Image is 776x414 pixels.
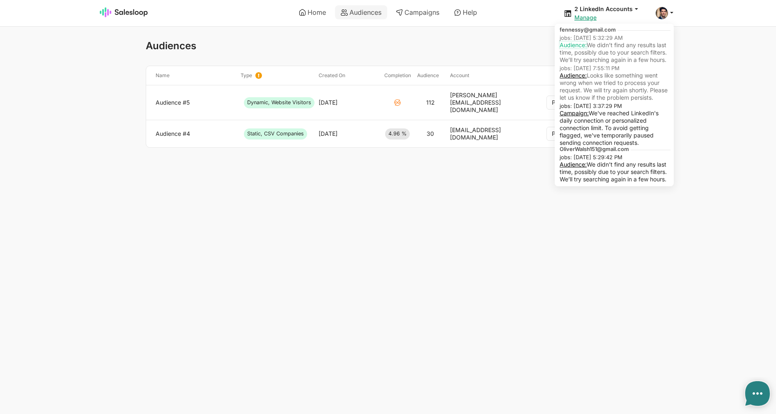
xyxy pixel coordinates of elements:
[560,110,589,117] a: Campaign:
[156,130,234,137] a: Audience #4
[146,40,196,52] span: Audiences
[427,130,434,137] div: 30
[560,41,669,64] p: We didn’t find any results last time, possibly due to your search filters. We’ll try searching ag...
[385,128,410,139] span: 4.96 %
[450,91,521,114] div: [PERSON_NAME][EMAIL_ADDRESS][DOMAIN_NAME]
[560,65,572,71] small: jobs:
[156,99,234,106] a: Audience #5
[560,161,587,168] a: Audience:
[244,128,307,139] span: Static, CSV Companies
[319,130,337,137] div: [DATE]
[315,72,381,79] div: Created on
[241,72,252,79] span: Type
[426,99,435,106] div: 112
[560,72,669,101] p: Looks like something went wrong when we tried to process your request. We will try again shortly....
[414,72,447,79] div: Audience
[560,154,572,160] small: jobs:
[100,7,148,17] img: Salesloop
[560,34,572,41] small: jobs:
[560,110,669,146] p: We've reached LinkedIn's daily connection or personalized connection limit. To avoid getting flag...
[335,5,387,19] a: Audiences
[450,126,521,141] div: [EMAIL_ADDRESS][DOMAIN_NAME]
[244,97,315,108] span: Dynamic, Website Visitors
[560,72,587,79] a: Audience:
[560,161,669,183] p: We didn’t find any results last time, possibly due to your search filters. We’ll try searching ag...
[574,65,620,71] span: [DATE] 7:55:11 PM
[574,154,622,160] span: [DATE] 5:29:42 PM
[447,72,525,79] div: Account
[574,14,597,21] a: Manage
[152,72,237,79] div: Name
[574,34,623,41] span: [DATE] 5:32:29 AM
[560,103,572,109] small: jobs:
[546,127,606,141] button: Push to Campaign
[448,5,483,19] a: Help
[574,5,646,13] button: 2 LinkedIn Accounts
[293,5,332,19] a: Home
[560,41,587,48] a: Audience:
[574,103,622,109] span: [DATE] 3:37:29 PM
[390,5,445,19] a: Campaigns
[381,72,414,79] div: Completion
[319,99,337,106] div: [DATE]
[546,96,606,110] button: Push to Campaign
